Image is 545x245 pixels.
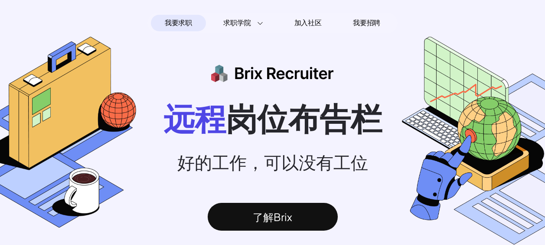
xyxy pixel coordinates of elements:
[208,203,338,231] div: 了解Brix
[223,18,251,28] span: 求职学院
[294,16,322,30] span: 加入社区
[165,16,192,30] span: 我要求职
[163,100,226,138] span: 远程
[353,18,380,28] span: 我要招聘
